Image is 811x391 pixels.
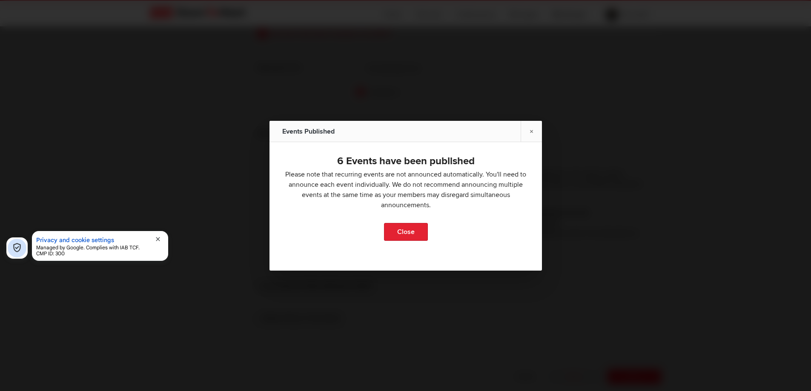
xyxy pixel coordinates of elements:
div: 6 Events have been published [269,142,542,223]
p: D&D 3.5 base in [GEOGRAPHIC_DATA] in the [GEOGRAPHIC_DATA] World [7,7,388,17]
div: Events Published [282,121,376,142]
p: The characters have been employed by the Duchess of [PERSON_NAME] to find out who has been kidnap... [7,24,388,54]
a: Close [384,223,427,241]
a: × [521,121,542,142]
span: Please note that recurring events are not announced automatically. You'll need to announce each e... [282,168,529,210]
